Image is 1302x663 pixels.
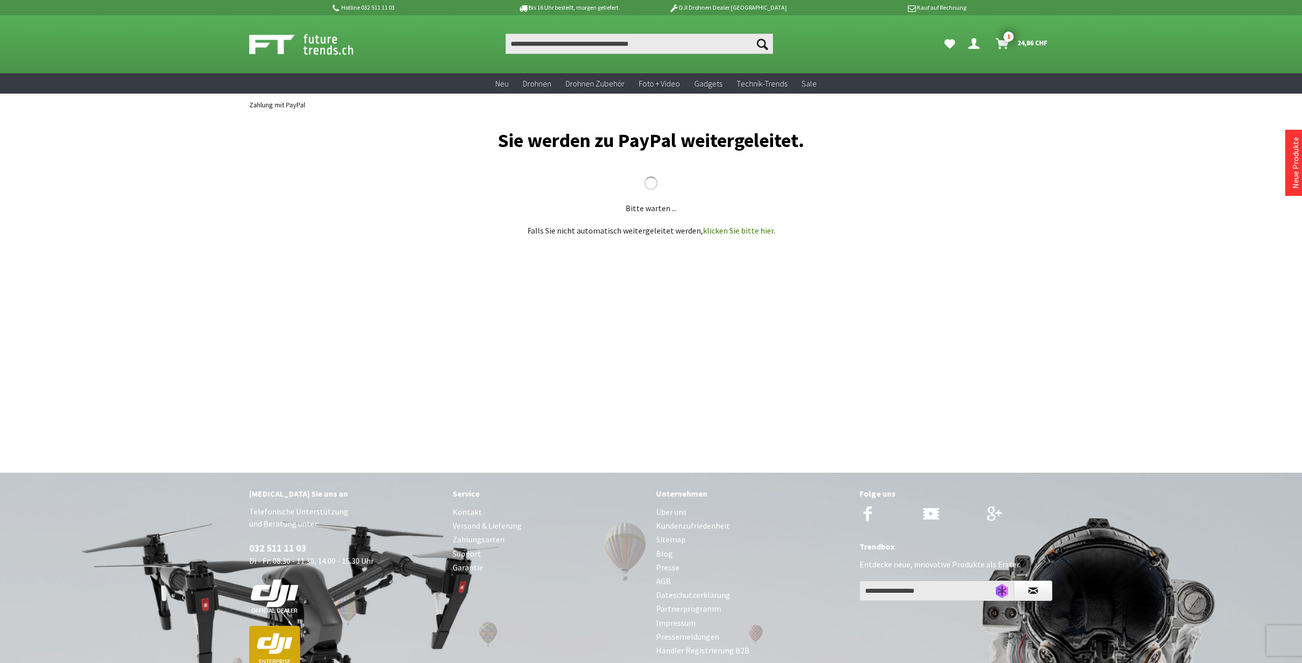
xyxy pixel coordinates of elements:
a: Warenkorb [992,34,1053,54]
span: Drohnen [523,78,551,89]
a: Foto + Video [632,73,687,94]
h1: Sie werden zu PayPal weitergeleitet. [270,133,1032,148]
img: Shop Futuretrends - zur Startseite wechseln [249,32,376,57]
a: Partnerprogramm [656,602,849,616]
a: Sitemap [656,533,849,546]
a: Kontakt [453,505,646,519]
div: Service [453,487,646,500]
a: 032 511 11 03 [249,542,306,554]
a: Zahlungsarten [453,533,646,546]
a: Dein Konto [964,34,988,54]
a: Dateschutzerklärung [656,588,849,602]
span: Gadgets [694,78,722,89]
div: Unternehmen [656,487,849,500]
span: Drohnen Zubehör [566,78,625,89]
p: Bitte warten ... [270,202,1032,214]
a: Drohnen Zubehör [558,73,632,94]
input: Ihre E-Mail Adresse [860,581,1014,601]
div: Folge uns [860,487,1053,500]
span: Sale [802,78,817,89]
a: Versand & Lieferung [453,519,646,533]
img: white-dji-schweiz-logo-official_140x140.png [249,579,300,614]
p: Entdecke neue, innovative Produkte als Erster. [860,558,1053,570]
input: Produkt, Marke, Kategorie, EAN, Artikelnummer… [506,34,773,54]
a: Support [453,547,646,561]
span: Zahlung mit PayPal [249,100,305,109]
a: Meine Favoriten [939,34,960,54]
button: Suchen [752,34,773,54]
a: AGB [656,574,849,588]
a: Drohnen [516,73,558,94]
a: Garantie [453,561,646,574]
a: klicken Sie bitte hier [703,225,774,236]
span: 24,86 CHF [1017,35,1048,51]
a: Pressemeldungen [656,630,849,644]
a: Kundenzufriedenheit [656,519,849,533]
a: Presse [656,561,849,574]
p: Falls Sie nicht automatisch weitergeleitet werden, . [270,224,1032,237]
div: [MEDICAL_DATA] Sie uns an [249,487,442,500]
div: Trendbox [860,540,1053,553]
a: Impressum [656,616,849,630]
a: Sale [794,73,824,94]
p: Kauf auf Rechnung [807,2,966,14]
a: Gadgets [687,73,729,94]
span: Neu [495,78,509,89]
a: Blog [656,547,849,561]
a: Über uns [656,505,849,519]
span: Foto + Video [639,78,680,89]
p: Bis 16 Uhr bestellt, morgen geliefert. [489,2,648,14]
button: Newsletter abonnieren [1014,581,1052,601]
a: Neu [488,73,516,94]
p: DJI Drohnen Dealer [GEOGRAPHIC_DATA] [648,2,807,14]
a: Technik-Trends [729,73,794,94]
a: Neue Produkte [1290,137,1300,189]
a: Händler Registrierung B2B [656,644,849,657]
span: 1 [1003,32,1014,42]
span: Technik-Trends [736,78,787,89]
p: Hotline 032 511 11 03 [331,2,489,14]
